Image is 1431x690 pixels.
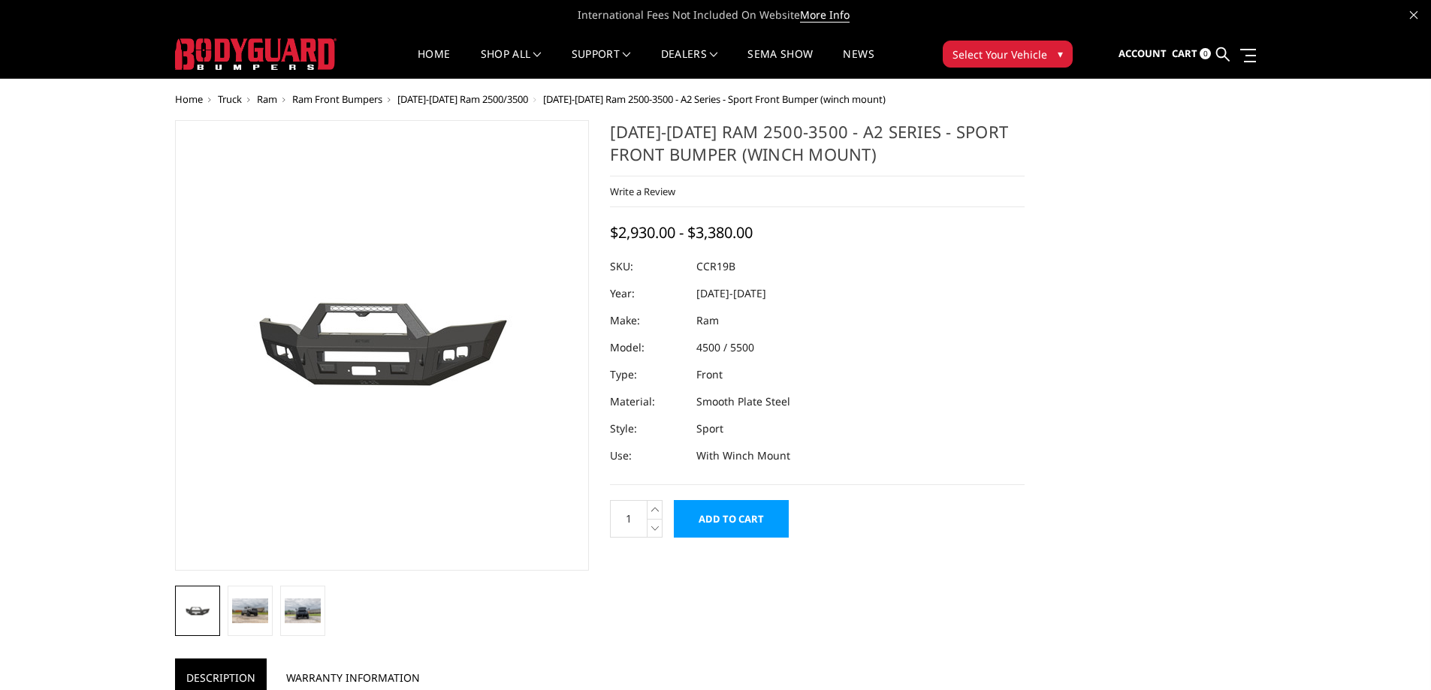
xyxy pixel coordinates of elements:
[610,280,685,307] dt: Year:
[747,49,813,78] a: SEMA Show
[1172,34,1211,74] a: Cart 0
[1058,46,1063,62] span: ▾
[218,92,242,106] a: Truck
[696,307,719,334] dd: Ram
[285,598,321,622] img: 2019-2025 Ram 2500-3500 - A2 Series - Sport Front Bumper (winch mount)
[543,92,886,106] span: [DATE]-[DATE] Ram 2500-3500 - A2 Series - Sport Front Bumper (winch mount)
[696,442,790,469] dd: With Winch Mount
[1200,48,1211,59] span: 0
[175,92,203,106] a: Home
[1172,47,1197,60] span: Cart
[610,307,685,334] dt: Make:
[572,49,631,78] a: Support
[952,47,1047,62] span: Select Your Vehicle
[610,222,753,243] span: $2,930.00 - $3,380.00
[257,92,277,106] a: Ram
[610,388,685,415] dt: Material:
[1119,47,1167,60] span: Account
[674,500,789,538] input: Add to Cart
[175,38,337,70] img: BODYGUARD BUMPERS
[843,49,874,78] a: News
[194,261,569,429] img: 2019-2025 Ram 2500-3500 - A2 Series - Sport Front Bumper (winch mount)
[800,8,850,23] a: More Info
[696,280,766,307] dd: [DATE]-[DATE]
[397,92,528,106] a: [DATE]-[DATE] Ram 2500/3500
[696,388,790,415] dd: Smooth Plate Steel
[610,361,685,388] dt: Type:
[418,49,450,78] a: Home
[610,442,685,469] dt: Use:
[610,415,685,442] dt: Style:
[696,361,723,388] dd: Front
[696,334,754,361] dd: 4500 / 5500
[180,603,216,619] img: 2019-2025 Ram 2500-3500 - A2 Series - Sport Front Bumper (winch mount)
[943,41,1073,68] button: Select Your Vehicle
[610,185,675,198] a: Write a Review
[610,334,685,361] dt: Model:
[1119,34,1167,74] a: Account
[481,49,542,78] a: shop all
[232,598,268,622] img: 2019-2025 Ram 2500-3500 - A2 Series - Sport Front Bumper (winch mount)
[610,253,685,280] dt: SKU:
[696,415,723,442] dd: Sport
[661,49,718,78] a: Dealers
[610,120,1025,176] h1: [DATE]-[DATE] Ram 2500-3500 - A2 Series - Sport Front Bumper (winch mount)
[292,92,382,106] a: Ram Front Bumpers
[696,253,735,280] dd: CCR19B
[175,120,590,571] a: 2019-2025 Ram 2500-3500 - A2 Series - Sport Front Bumper (winch mount)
